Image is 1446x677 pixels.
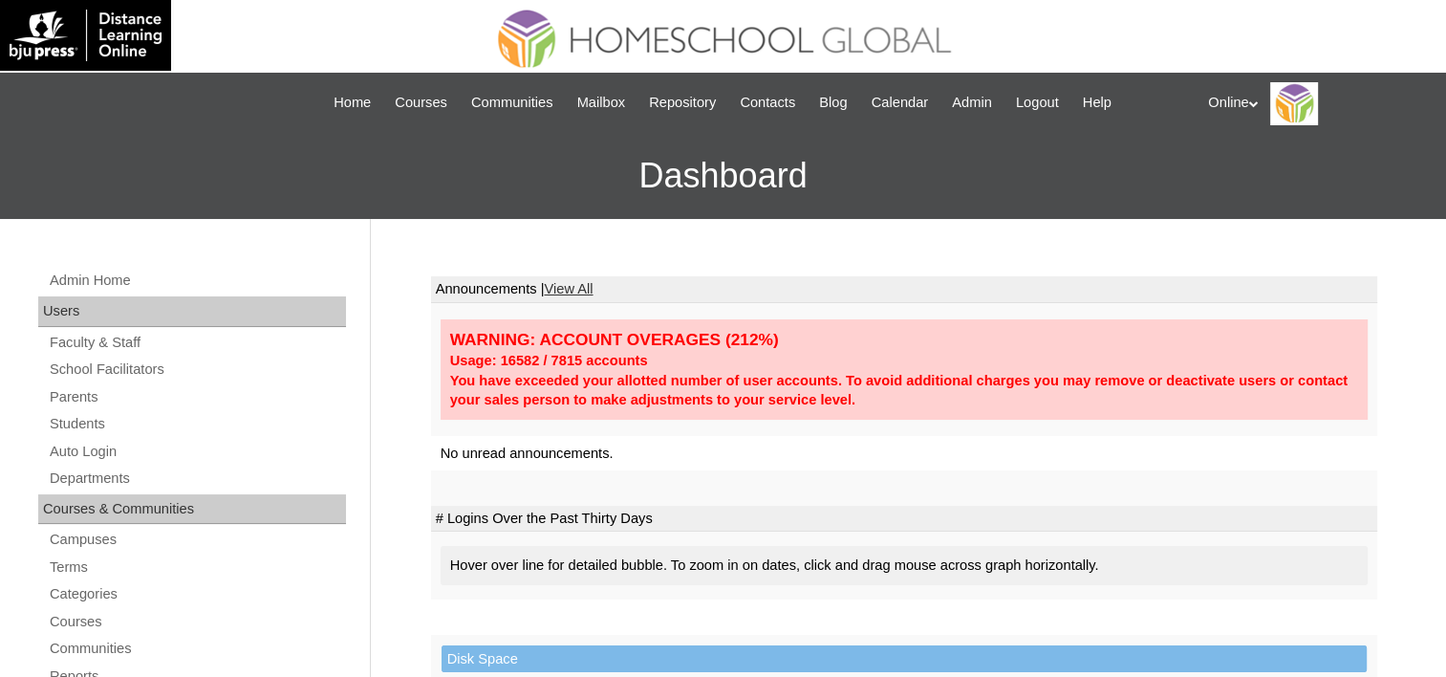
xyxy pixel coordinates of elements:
[334,92,371,114] span: Home
[639,92,725,114] a: Repository
[577,92,626,114] span: Mailbox
[48,358,346,382] a: School Facilitators
[48,467,346,491] a: Departments
[38,296,346,327] div: Users
[442,645,1367,673] td: Disk Space
[952,92,992,114] span: Admin
[48,440,346,464] a: Auto Login
[1073,92,1121,114] a: Help
[38,494,346,525] div: Courses & Communities
[1270,82,1318,125] img: Online Academy
[48,385,346,409] a: Parents
[431,436,1377,471] td: No unread announcements.
[462,92,563,114] a: Communities
[809,92,856,114] a: Blog
[862,92,938,114] a: Calendar
[431,276,1377,303] td: Announcements |
[740,92,795,114] span: Contacts
[48,637,346,661] a: Communities
[385,92,457,114] a: Courses
[48,412,346,436] a: Students
[450,353,648,368] strong: Usage: 16582 / 7815 accounts
[324,92,380,114] a: Home
[730,92,805,114] a: Contacts
[471,92,553,114] span: Communities
[1016,92,1059,114] span: Logout
[395,92,447,114] span: Courses
[48,556,346,579] a: Terms
[1208,82,1427,125] div: Online
[450,329,1358,351] div: WARNING: ACCOUNT OVERAGES (212%)
[819,92,847,114] span: Blog
[431,506,1377,533] td: # Logins Over the Past Thirty Days
[10,133,1436,219] h3: Dashboard
[48,528,346,552] a: Campuses
[48,610,346,634] a: Courses
[544,281,593,296] a: View All
[568,92,636,114] a: Mailbox
[942,92,1002,114] a: Admin
[1006,92,1068,114] a: Logout
[872,92,928,114] span: Calendar
[441,546,1368,585] div: Hover over line for detailed bubble. To zoom in on dates, click and drag mouse across graph horiz...
[450,371,1358,410] div: You have exceeded your allotted number of user accounts. To avoid additional charges you may remo...
[1083,92,1111,114] span: Help
[48,269,346,293] a: Admin Home
[48,582,346,606] a: Categories
[48,331,346,355] a: Faculty & Staff
[649,92,716,114] span: Repository
[10,10,162,61] img: logo-white.png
